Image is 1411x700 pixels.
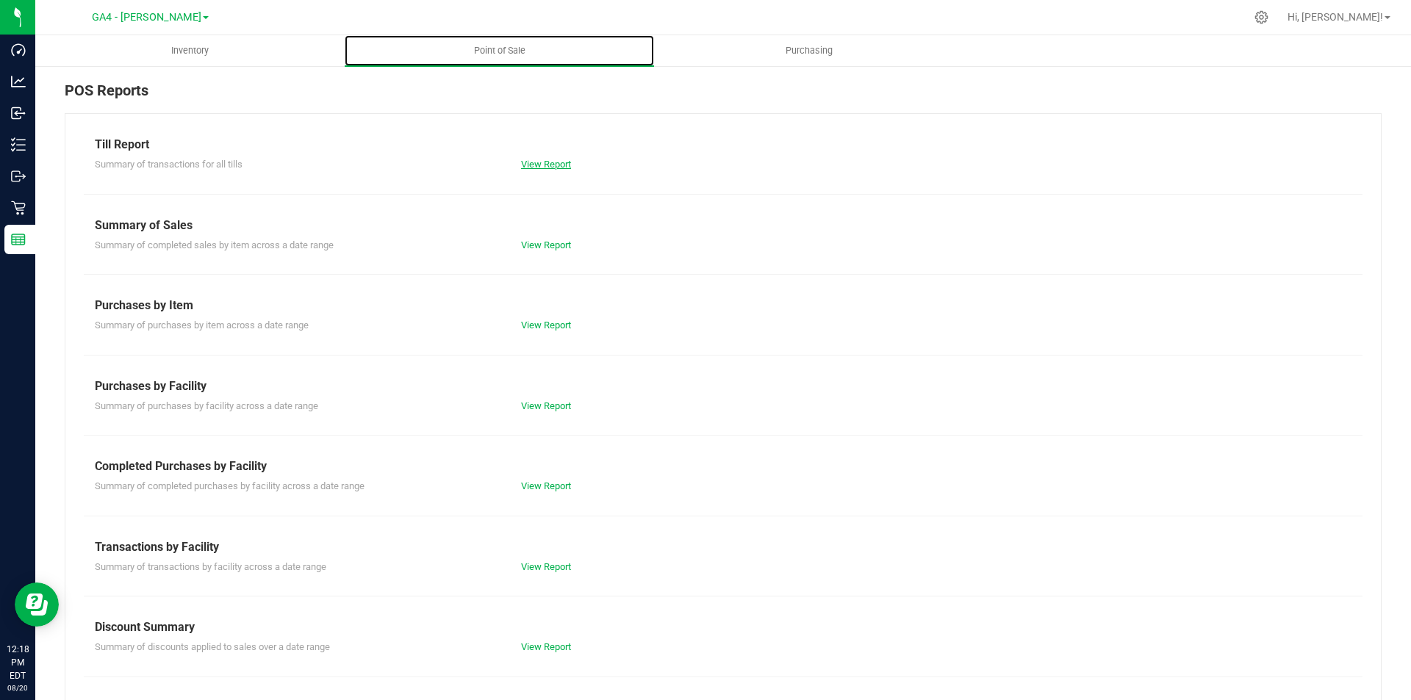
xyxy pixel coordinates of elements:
[95,480,365,491] span: Summary of completed purchases by facility across a date range
[151,44,229,57] span: Inventory
[7,682,29,693] p: 08/20
[95,400,318,411] span: Summary of purchases by facility across a date range
[95,239,334,250] span: Summary of completed sales by item across a date range
[95,217,1351,234] div: Summary of Sales
[65,79,1382,113] div: POS Reports
[95,561,326,572] span: Summary of transactions by facility across a date range
[95,458,1351,475] div: Completed Purchases by Facility
[11,43,26,57] inline-svg: Dashboard
[11,137,26,152] inline-svg: Inventory
[1288,11,1383,23] span: Hi, [PERSON_NAME]!
[95,378,1351,395] div: Purchases by Facility
[521,239,571,250] a: View Report
[654,35,963,66] a: Purchasing
[11,169,26,184] inline-svg: Outbound
[11,74,26,89] inline-svg: Analytics
[95,136,1351,154] div: Till Report
[766,44,852,57] span: Purchasing
[15,582,59,627] iframe: Resource center
[11,106,26,120] inline-svg: Inbound
[11,232,26,247] inline-svg: Reports
[95,641,330,652] span: Summary of discounts applied to sales over a date range
[454,44,545,57] span: Point of Sale
[95,159,243,170] span: Summary of transactions for all tills
[521,641,571,652] a: View Report
[345,35,654,66] a: Point of Sale
[95,297,1351,314] div: Purchases by Item
[95,538,1351,556] div: Transactions by Facility
[95,320,309,331] span: Summary of purchases by item across a date range
[521,561,571,572] a: View Report
[521,159,571,170] a: View Report
[521,400,571,411] a: View Report
[35,35,345,66] a: Inventory
[7,643,29,682] p: 12:18 PM EDT
[521,320,571,331] a: View Report
[95,618,1351,636] div: Discount Summary
[11,201,26,215] inline-svg: Retail
[521,480,571,491] a: View Report
[1252,10,1271,24] div: Manage settings
[92,11,201,24] span: GA4 - [PERSON_NAME]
